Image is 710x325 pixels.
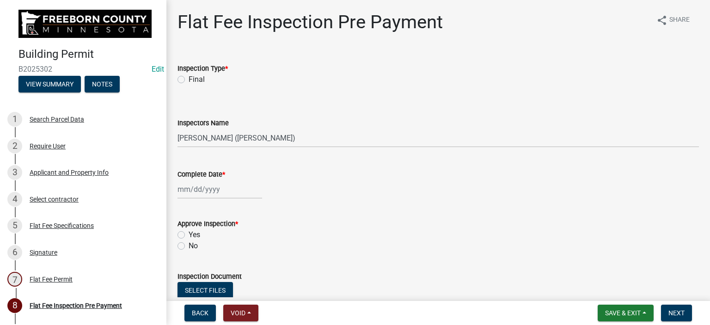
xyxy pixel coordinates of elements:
input: mm/dd/yyyy [177,180,262,199]
button: Next [661,305,692,321]
button: Back [184,305,216,321]
button: Void [223,305,258,321]
label: Yes [189,229,200,240]
span: Share [669,15,690,26]
wm-modal-confirm: Notes [85,81,120,88]
label: Inspection Type [177,66,228,72]
h1: Flat Fee Inspection Pre Payment [177,11,443,33]
h4: Building Permit [18,48,159,61]
div: 2 [7,139,22,153]
div: Search Parcel Data [30,116,84,123]
span: Void [231,309,245,317]
span: B2025302 [18,65,148,74]
div: 1 [7,112,22,127]
label: No [189,240,198,251]
button: Select files [177,282,233,299]
div: Applicant and Property Info [30,169,109,176]
img: Freeborn County, Minnesota [18,10,152,38]
div: Flat Fee Inspection Pre Payment [30,302,122,309]
div: 5 [7,218,22,233]
label: Complete Date [177,172,225,178]
wm-modal-confirm: Summary [18,81,81,88]
label: Final [189,74,205,85]
span: Next [668,309,685,317]
button: shareShare [649,11,697,29]
span: Save & Exit [605,309,641,317]
div: 3 [7,165,22,180]
div: Select contractor [30,196,79,202]
div: 8 [7,298,22,313]
div: Signature [30,249,57,256]
i: share [656,15,667,26]
wm-modal-confirm: Edit Application Number [152,65,164,74]
a: Edit [152,65,164,74]
div: 4 [7,192,22,207]
button: View Summary [18,76,81,92]
div: Flat Fee Permit [30,276,73,282]
div: Flat Fee Specifications [30,222,94,229]
label: Approve Inspection [177,221,238,227]
div: 6 [7,245,22,260]
button: Save & Exit [598,305,654,321]
button: Notes [85,76,120,92]
span: Back [192,309,208,317]
div: 7 [7,272,22,287]
label: Inspection Document [177,274,242,280]
label: Inspectors Name [177,120,229,127]
div: Require User [30,143,66,149]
